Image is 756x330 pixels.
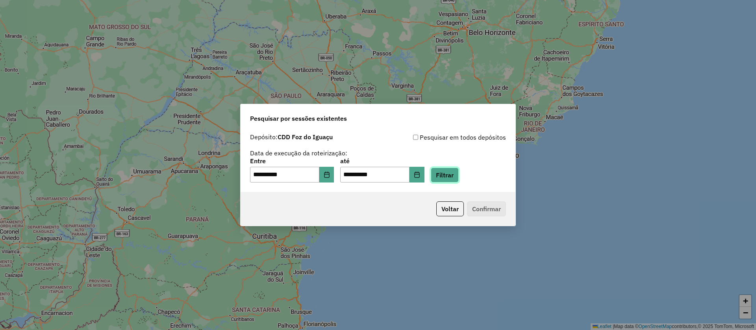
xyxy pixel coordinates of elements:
[378,133,506,142] div: Pesquisar em todos depósitos
[250,148,347,158] label: Data de execução da roteirização:
[340,156,424,166] label: até
[431,168,459,183] button: Filtrar
[250,132,333,142] label: Depósito:
[409,167,424,183] button: Choose Date
[436,201,464,216] button: Voltar
[250,156,334,166] label: Entre
[250,114,347,123] span: Pesquisar por sessões existentes
[278,133,333,141] strong: CDD Foz do Iguaçu
[319,167,334,183] button: Choose Date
